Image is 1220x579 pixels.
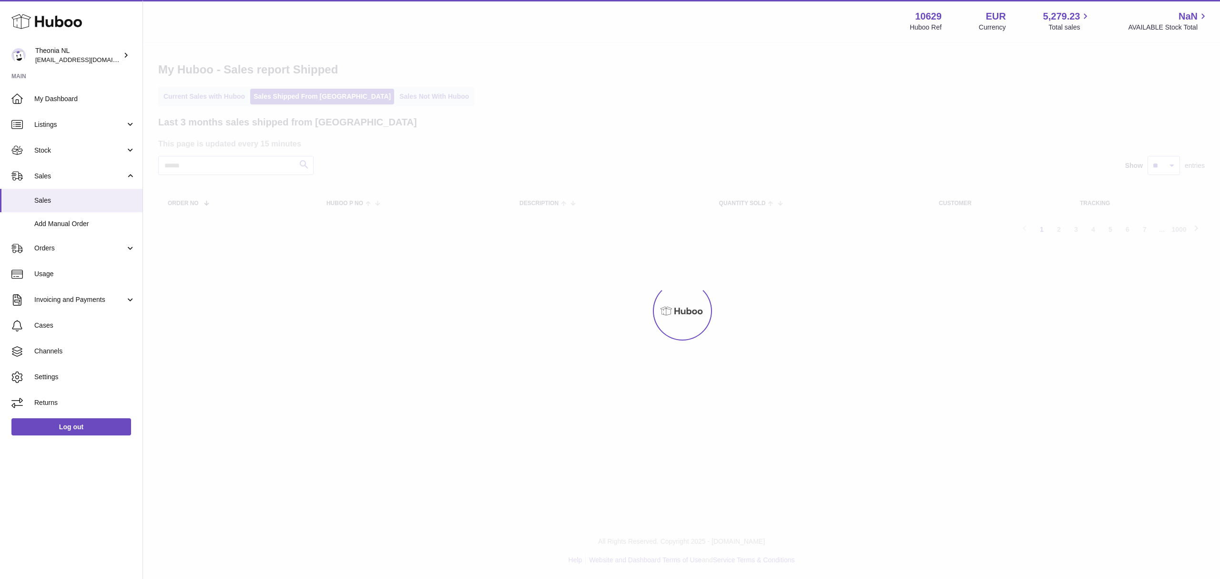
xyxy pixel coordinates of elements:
[979,23,1006,32] div: Currency
[34,295,125,304] span: Invoicing and Payments
[910,23,942,32] div: Huboo Ref
[34,372,135,382] span: Settings
[915,10,942,23] strong: 10629
[34,269,135,279] span: Usage
[34,120,125,129] span: Listings
[1179,10,1198,23] span: NaN
[1043,10,1091,32] a: 5,279.23 Total sales
[11,48,26,62] img: info@wholesomegoods.eu
[34,321,135,330] span: Cases
[34,219,135,228] span: Add Manual Order
[34,244,125,253] span: Orders
[1043,10,1080,23] span: 5,279.23
[1048,23,1091,32] span: Total sales
[34,94,135,103] span: My Dashboard
[34,347,135,356] span: Channels
[34,398,135,407] span: Returns
[11,418,131,435] a: Log out
[34,196,135,205] span: Sales
[1128,23,1209,32] span: AVAILABLE Stock Total
[35,46,121,64] div: Theonia NL
[34,146,125,155] span: Stock
[35,56,140,63] span: [EMAIL_ADDRESS][DOMAIN_NAME]
[34,172,125,181] span: Sales
[986,10,1006,23] strong: EUR
[1128,10,1209,32] a: NaN AVAILABLE Stock Total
